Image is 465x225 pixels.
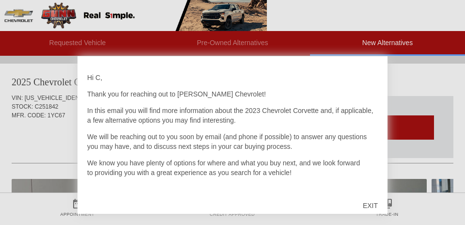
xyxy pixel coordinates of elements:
[87,132,378,151] p: We will be reaching out to you soon by email (and phone if possible) to answer any questions you ...
[87,89,378,99] p: Thank you for reaching out to [PERSON_NAME] Chevrolet!
[87,106,378,125] p: In this email you will find more information about the 2023 Chevrolet Corvette and, if applicable...
[353,191,387,220] div: EXIT
[87,158,378,177] p: We know you have plenty of options for where and what you buy next, and we look forward to provid...
[87,73,378,82] p: Hi C,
